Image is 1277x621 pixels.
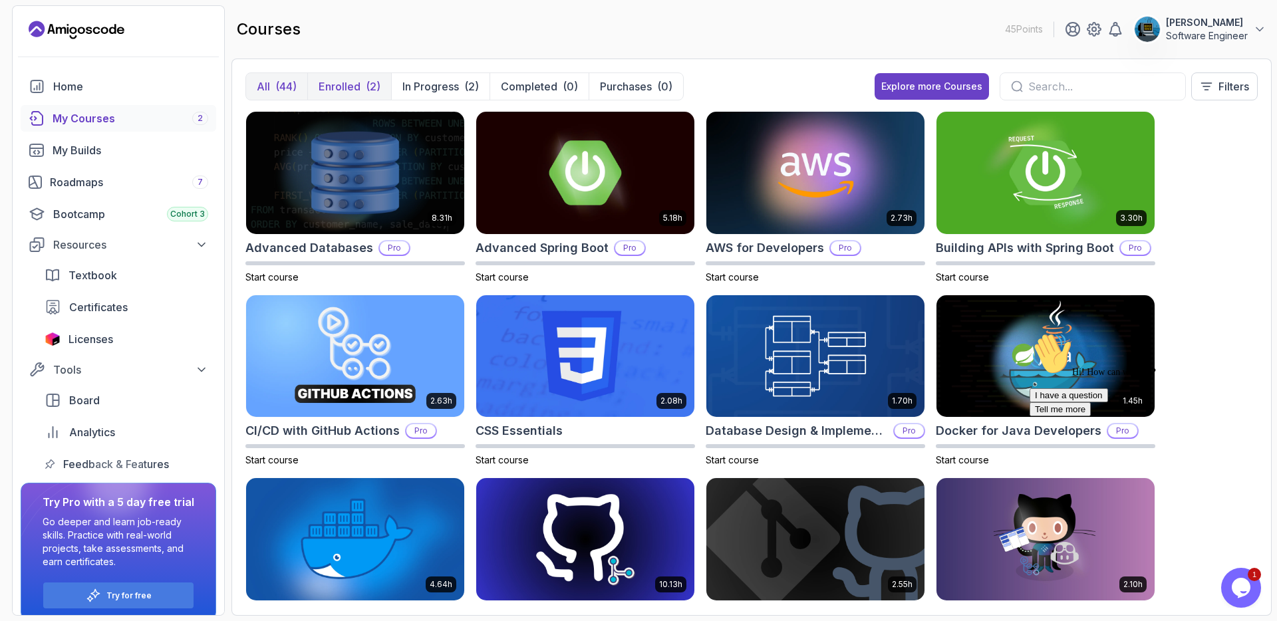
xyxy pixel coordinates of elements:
a: textbook [37,262,216,289]
a: home [21,73,216,100]
span: Board [69,392,100,408]
h2: Building APIs with Spring Boot [936,239,1114,257]
h2: CSS Essentials [476,422,563,440]
span: Licenses [69,331,113,347]
span: 2 [198,113,203,124]
img: CSS Essentials card [476,295,694,418]
a: licenses [37,326,216,352]
div: My Builds [53,142,208,158]
a: Landing page [29,19,124,41]
span: Certificates [69,299,128,315]
span: Start course [476,454,529,465]
a: bootcamp [21,201,216,227]
span: Start course [706,454,759,465]
button: Enrolled(2) [307,73,391,100]
img: :wave: [5,5,48,48]
p: 10.13h [659,579,682,590]
p: Enrolled [319,78,360,94]
a: roadmaps [21,169,216,195]
p: Filters [1218,78,1249,94]
a: courses [21,105,216,132]
h2: AWS for Developers [706,239,824,257]
span: Analytics [69,424,115,440]
div: (0) [563,78,578,94]
span: 7 [198,177,203,187]
p: Software Engineer [1166,29,1248,43]
img: Docker For Professionals card [246,478,464,600]
button: Purchases(0) [589,73,683,100]
span: Cohort 3 [170,209,205,219]
p: All [257,78,270,94]
iframe: chat widget [1221,568,1264,608]
div: Explore more Courses [881,80,982,93]
p: Pro [1121,241,1150,255]
p: 5.18h [663,213,682,223]
a: certificates [37,294,216,320]
button: Filters [1191,72,1258,100]
h2: CI/CD with GitHub Actions [245,422,400,440]
p: In Progress [402,78,459,94]
a: Try for free [106,590,152,601]
img: user profile image [1135,17,1160,42]
h2: Database Design & Implementation [706,422,888,440]
p: Pro [895,424,924,437]
div: (2) [464,78,479,94]
img: Advanced Spring Boot card [476,112,694,234]
img: jetbrains icon [45,332,61,346]
button: user profile image[PERSON_NAME]Software Engineer [1134,16,1266,43]
a: Explore more Courses [875,73,989,100]
div: (2) [366,78,380,94]
span: Textbook [69,267,117,283]
input: Search... [1028,78,1175,94]
p: 8.31h [432,213,452,223]
p: [PERSON_NAME] [1166,16,1248,29]
button: I have a question [5,61,84,75]
p: 3.30h [1120,213,1143,223]
span: Start course [245,271,299,283]
img: Building APIs with Spring Boot card [936,112,1155,234]
img: CI/CD with GitHub Actions card [246,295,464,418]
div: Roadmaps [50,174,208,190]
p: Pro [380,241,409,255]
img: GitHub Toolkit card [936,478,1155,600]
button: Tell me more [5,75,67,89]
span: Feedback & Features [63,456,169,472]
img: Advanced Databases card [246,112,464,234]
span: Start course [476,271,529,283]
div: (0) [657,78,672,94]
div: Resources [53,237,208,253]
div: (44) [275,78,297,94]
p: 2.08h [660,396,682,406]
p: Go deeper and learn job-ready skills. Practice with real-world projects, take assessments, and ea... [43,515,194,568]
img: Git & GitHub Fundamentals card [706,478,924,600]
span: Start course [706,271,759,283]
p: 4.64h [430,579,452,590]
button: Tools [21,358,216,382]
img: Docker for Java Developers card [936,295,1155,418]
h2: Advanced Spring Boot [476,239,609,257]
p: Pro [406,424,436,437]
a: board [37,387,216,414]
span: Start course [245,454,299,465]
h2: Docker for Java Developers [936,422,1101,440]
button: Completed(0) [490,73,589,100]
span: Start course [936,271,989,283]
p: 2.10h [1123,579,1143,590]
p: Pro [615,241,644,255]
p: 2.55h [892,579,913,590]
iframe: chat widget [1024,327,1264,561]
p: 45 Points [1005,23,1043,36]
a: builds [21,137,216,164]
div: My Courses [53,110,208,126]
p: Purchases [600,78,652,94]
a: feedback [37,451,216,477]
div: Home [53,78,208,94]
img: AWS for Developers card [706,112,924,234]
button: Resources [21,233,216,257]
div: Bootcamp [53,206,208,222]
p: 2.63h [430,396,452,406]
img: Git for Professionals card [476,478,694,600]
p: Pro [831,241,860,255]
h2: courses [237,19,301,40]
